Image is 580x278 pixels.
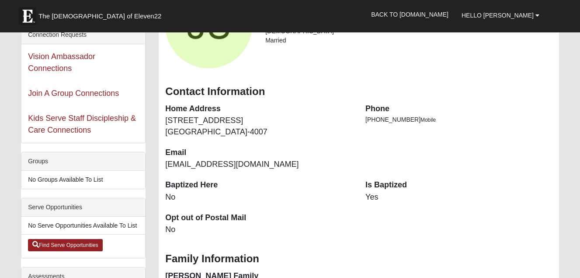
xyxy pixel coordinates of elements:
[365,192,552,203] dd: Yes
[165,159,352,170] dd: [EMAIL_ADDRESS][DOMAIN_NAME]
[165,224,352,236] dd: No
[365,179,552,191] dt: Is Baptized
[21,26,145,44] div: Connection Requests
[28,114,136,134] a: Kids Serve Staff Discipleship & Care Connections
[165,85,552,98] h3: Contact Information
[365,4,455,25] a: Back to [DOMAIN_NAME]
[365,115,552,124] li: [PHONE_NUMBER]
[165,253,552,265] h3: Family Information
[165,103,352,115] dt: Home Address
[165,212,352,224] dt: Opt out of Postal Mail
[165,192,352,203] dd: No
[28,52,95,73] a: Vision Ambassador Connections
[28,89,119,98] a: Join A Group Connections
[21,152,145,171] div: Groups
[165,147,352,158] dt: Email
[365,103,552,115] dt: Phone
[265,36,552,45] li: Married
[38,12,161,21] span: The [DEMOGRAPHIC_DATA] of Eleven22
[21,198,145,217] div: Serve Opportunities
[14,3,189,25] a: The [DEMOGRAPHIC_DATA] of Eleven22
[420,117,436,123] span: Mobile
[165,115,352,137] dd: [STREET_ADDRESS] [GEOGRAPHIC_DATA]-4007
[21,217,145,235] li: No Serve Opportunities Available To List
[455,4,546,26] a: Hello [PERSON_NAME]
[165,179,352,191] dt: Baptized Here
[21,171,145,189] li: No Groups Available To List
[28,239,103,251] a: Find Serve Opportunities
[462,12,534,19] span: Hello [PERSON_NAME]
[19,7,36,25] img: Eleven22 logo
